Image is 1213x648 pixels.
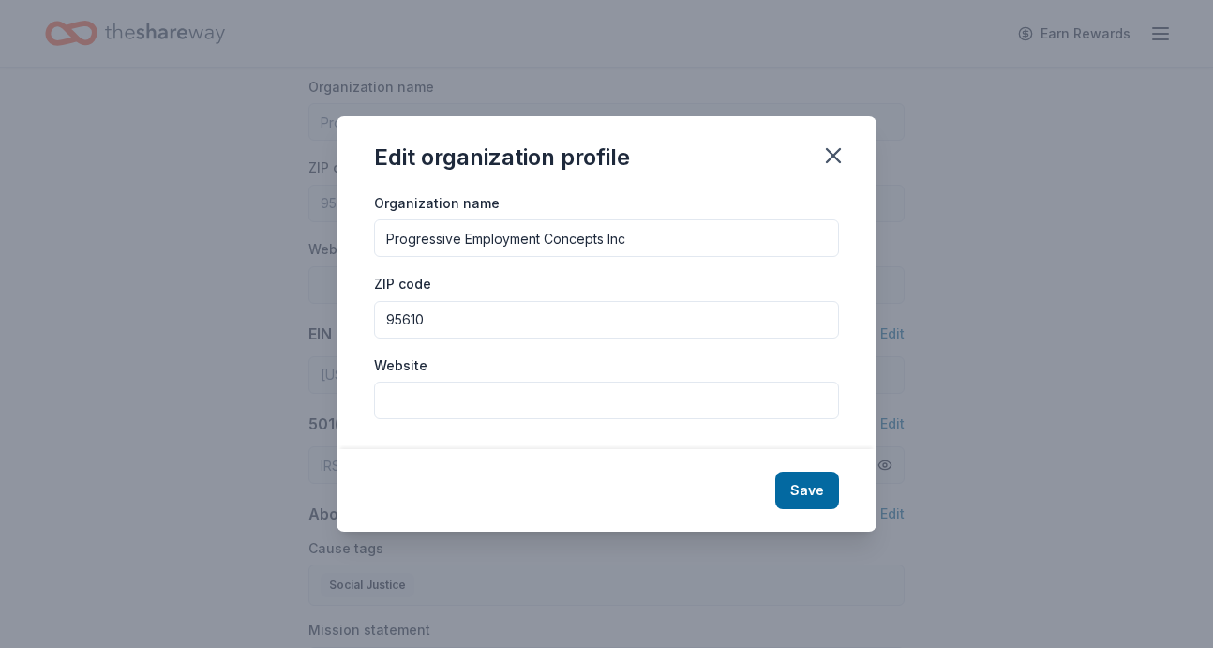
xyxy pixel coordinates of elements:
label: ZIP code [374,275,431,294]
label: Organization name [374,194,500,213]
button: Save [775,472,839,509]
div: Edit organization profile [374,143,630,173]
input: 12345 (U.S. only) [374,301,839,339]
label: Website [374,356,427,375]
